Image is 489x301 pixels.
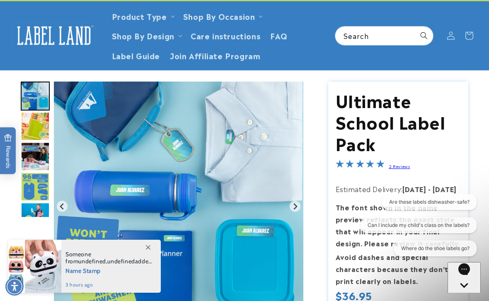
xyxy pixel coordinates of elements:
iframe: Gorgias live chat messenger [448,262,481,293]
span: Someone from , added this product to their cart. [65,251,152,265]
span: undefined [78,258,106,265]
a: Shop By Design [112,30,174,41]
button: Next slide [290,201,301,212]
strong: [DATE] [433,184,457,194]
span: Rewards [4,134,12,168]
img: Ultimate School Label Pack - Label Land [21,142,50,171]
strong: - [428,184,431,194]
div: Go to slide 3 [21,82,50,111]
a: Join Affiliate Program [165,46,265,65]
span: Name Stamp [65,265,152,275]
img: Ultimate School Label Pack - Label Land [21,82,50,111]
h1: Ultimate School Label Pack [336,89,461,154]
button: Previous slide [57,201,68,212]
span: 3 hours ago [65,281,152,289]
p: Estimated Delivery: [336,183,461,195]
a: Care instructions [186,26,265,45]
strong: [DATE] [402,184,426,194]
summary: Shop By Design [107,26,186,45]
div: Accessibility Menu [5,277,24,296]
summary: Product Type [107,6,178,26]
img: Ultimate School Label Pack - Label Land [21,112,50,141]
span: Join Affiliate Program [170,51,260,60]
span: Label Guide [112,51,160,60]
div: Go to slide 7 [21,202,50,231]
a: Label Guide [107,46,165,65]
span: FAQ [270,31,288,40]
a: FAQ [265,26,293,45]
img: Label Land [12,23,95,48]
a: Label Land [10,19,99,51]
span: 5.0-star overall rating [336,161,385,171]
div: Go to slide 6 [21,172,50,201]
span: undefined [107,258,135,265]
div: Go to slide 5 [21,142,50,171]
span: Care instructions [191,31,260,40]
a: Product Type [112,10,167,22]
iframe: Gorgias live chat conversation starters [349,194,481,264]
img: Ultimate School Label Pack - Label Land [21,172,50,201]
summary: Shop By Occasion [178,6,266,26]
button: Search [415,26,433,45]
div: Go to slide 4 [21,112,50,141]
span: Shop By Occasion [183,11,255,21]
img: Ultimate School Label Pack - Label Land [21,202,50,231]
strong: The font shown in the name preview reflects the exact style that will appear in your final design... [336,202,460,248]
a: 2 Reviews - open in a new tab [389,163,410,169]
strong: Avoid dashes and special characters because they don’t print clearly on labels. [336,252,448,286]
